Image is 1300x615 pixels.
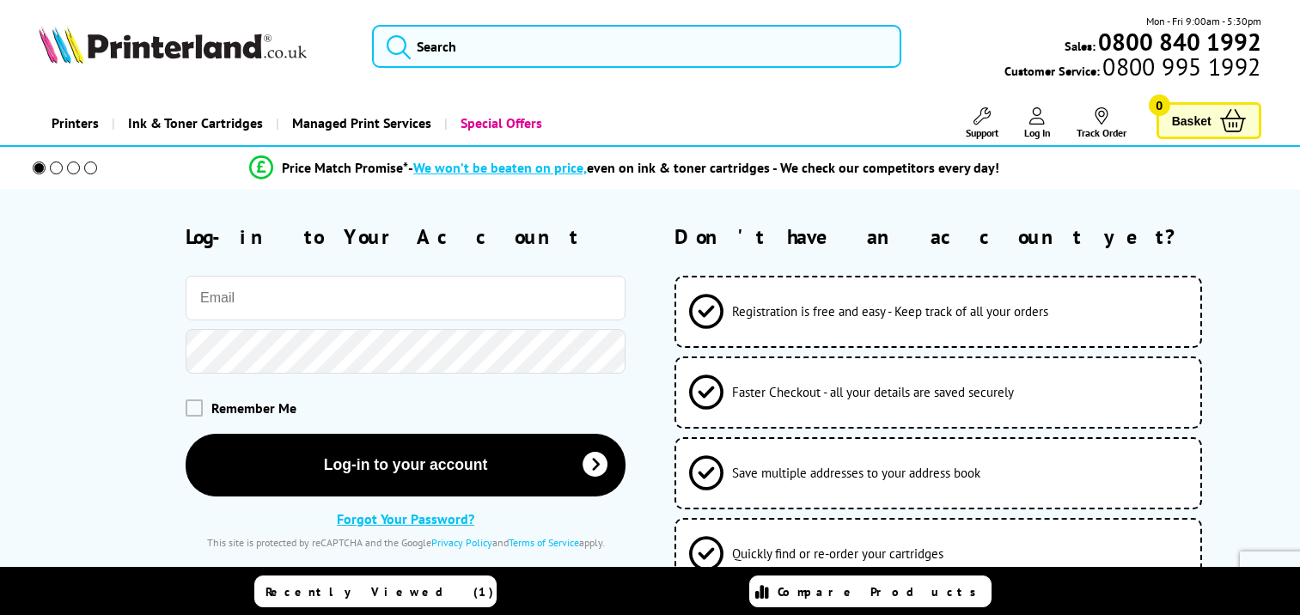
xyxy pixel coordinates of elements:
a: Printers [39,101,112,145]
span: Compare Products [778,584,986,600]
a: Support [966,107,998,139]
a: Special Offers [444,101,555,145]
button: Log-in to your account [186,434,626,496]
span: 0 [1149,94,1170,116]
a: 0800 840 1992 [1096,33,1261,50]
a: Terms of Service [509,536,579,549]
span: Recently Viewed (1) [265,584,494,600]
h2: Log-in to Your Account [186,223,626,250]
span: Support [966,126,998,139]
a: Privacy Policy [431,536,492,549]
span: Registration is free and easy - Keep track of all your orders [732,303,1048,320]
a: Printerland Logo [39,26,351,67]
a: Compare Products [749,575,992,607]
span: Price Match Promise* [282,159,408,176]
a: Basket 0 [1157,102,1261,139]
a: Forgot Your Password? [337,510,474,527]
span: Ink & Toner Cartridges [128,101,263,145]
a: Track Order [1077,107,1126,139]
span: Basket [1172,109,1212,132]
span: Faster Checkout - all your details are saved securely [732,384,1014,400]
span: We won’t be beaten on price, [413,159,587,176]
a: Log In [1024,107,1051,139]
li: modal_Promise [9,153,1240,183]
b: 0800 840 1992 [1098,26,1261,58]
span: Customer Service: [1004,58,1260,79]
h2: Don't have an account yet? [674,223,1261,250]
span: Save multiple addresses to your address book [732,465,980,481]
span: Log In [1024,126,1051,139]
span: Quickly find or re-order your cartridges [732,545,943,562]
span: Mon - Fri 9:00am - 5:30pm [1146,13,1261,29]
input: Search [372,25,901,68]
a: Ink & Toner Cartridges [112,101,276,145]
a: Managed Print Services [276,101,444,145]
div: This site is protected by reCAPTCHA and the Google and apply. [186,536,626,549]
span: Remember Me [211,399,296,417]
span: Sales: [1065,38,1096,54]
a: Recently Viewed (1) [254,575,497,607]
img: Printerland Logo [39,26,307,64]
div: - even on ink & toner cartridges - We check our competitors every day! [408,159,999,176]
span: 0800 995 1992 [1100,58,1260,75]
input: Email [186,276,626,320]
